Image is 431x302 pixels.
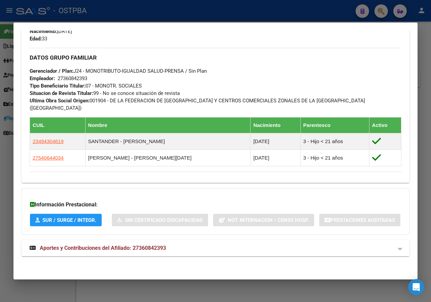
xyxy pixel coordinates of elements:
[228,217,309,223] span: Not. Internacion / Censo Hosp.
[251,133,300,149] td: [DATE]
[85,133,251,149] td: SANTANDER - [PERSON_NAME]
[30,83,142,89] span: 07 - MONOTR. SOCIALES
[30,54,401,61] h3: DATOS GRUPO FAMILIAR
[112,214,208,226] button: Sin Certificado Discapacidad
[319,214,400,226] button: Prestaciones Auditadas
[30,36,47,42] span: 33
[33,155,64,161] span: 27540644034
[213,214,314,226] button: Not. Internacion / Censo Hosp.
[30,90,180,96] span: 99 - No se conoce situación de revista
[30,98,90,104] strong: Ultima Obra Social Origen:
[251,149,300,166] td: [DATE]
[300,117,369,133] th: Parentesco
[58,75,87,82] div: 27360842393
[33,138,64,144] span: 23494304619
[30,28,72,34] span: [DATE]
[30,28,57,34] strong: Nacimiento:
[30,90,93,96] strong: Situacion de Revista Titular:
[330,217,395,223] span: Prestaciones Auditadas
[30,83,86,89] strong: Tipo Beneficiario Titular:
[408,279,424,295] div: Open Intercom Messenger
[30,68,207,74] span: J24 - MONOTRIBUTO-IGUALDAD SALUD-PRENSA / Sin Plan
[22,240,409,256] mat-expansion-panel-header: Aportes y Contribuciones del Afiliado: 27360842393
[30,201,401,209] h3: Información Prestacional:
[30,117,86,133] th: CUIL
[30,36,42,42] strong: Edad:
[30,98,365,111] span: 001904 - DE LA FEDERACION DE [GEOGRAPHIC_DATA] Y CENTROS COMERCIALES ZONALES DE LA [GEOGRAPHIC_DA...
[30,214,102,226] button: SUR / SURGE / INTEGR.
[85,149,251,166] td: [PERSON_NAME] - [PERSON_NAME][DATE]
[30,68,73,74] strong: Gerenciador / Plan:
[125,217,203,223] span: Sin Certificado Discapacidad
[369,117,401,133] th: Activo
[40,245,166,251] span: Aportes y Contribuciones del Afiliado: 27360842393
[42,217,96,223] span: SUR / SURGE / INTEGR.
[251,117,300,133] th: Nacimiento
[300,133,369,149] td: 3 - Hijo < 21 años
[85,117,251,133] th: Nombre
[300,149,369,166] td: 3 - Hijo < 21 años
[30,75,55,81] strong: Empleador:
